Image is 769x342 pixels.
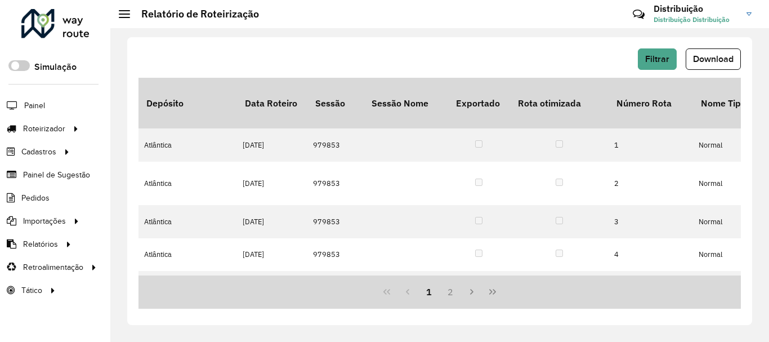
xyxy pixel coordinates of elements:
th: Exportado [448,78,510,128]
button: Filtrar [638,48,677,70]
td: 979853 [307,238,364,271]
span: Painel de Sugestão [23,169,90,181]
td: [DATE] [237,271,307,304]
td: Atlântica [138,205,237,238]
td: 979853 [307,162,364,206]
th: Depósito [138,78,237,128]
td: [DATE] [237,205,307,238]
td: Atlântica [138,128,237,161]
span: Pedidos [21,192,50,204]
span: Distribuição Distribuição [654,15,738,25]
h3: Distribuição [654,3,738,14]
td: [DATE] [237,128,307,161]
span: Painel [24,100,45,112]
td: 5 [609,271,693,304]
td: Atlântica [138,162,237,206]
td: 2 [609,162,693,206]
label: Simulação [34,60,77,74]
span: Roteirizador [23,123,65,135]
button: Next Page [461,281,482,303]
button: Last Page [482,281,503,303]
span: Download [693,54,734,64]
td: Atlântica [138,271,237,304]
span: Relatórios [23,238,58,250]
span: Retroalimentação [23,261,83,273]
span: Tático [21,285,42,296]
td: 3 [609,205,693,238]
td: 979853 [307,271,364,304]
td: Atlântica [138,238,237,271]
h2: Relatório de Roteirização [130,8,259,20]
span: Filtrar [645,54,669,64]
td: 979853 [307,128,364,161]
a: Contato Rápido [627,2,651,26]
td: 1 [609,128,693,161]
th: Sessão Nome [364,78,448,128]
th: Sessão [307,78,364,128]
th: Data Roteiro [237,78,307,128]
button: Download [686,48,741,70]
td: [DATE] [237,238,307,271]
button: 2 [440,281,461,303]
th: Número Rota [609,78,693,128]
span: Cadastros [21,146,56,158]
td: [DATE] [237,162,307,206]
td: 979853 [307,205,364,238]
span: Importações [23,215,66,227]
th: Rota otimizada [510,78,609,128]
button: 1 [418,281,440,303]
td: 4 [609,238,693,271]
